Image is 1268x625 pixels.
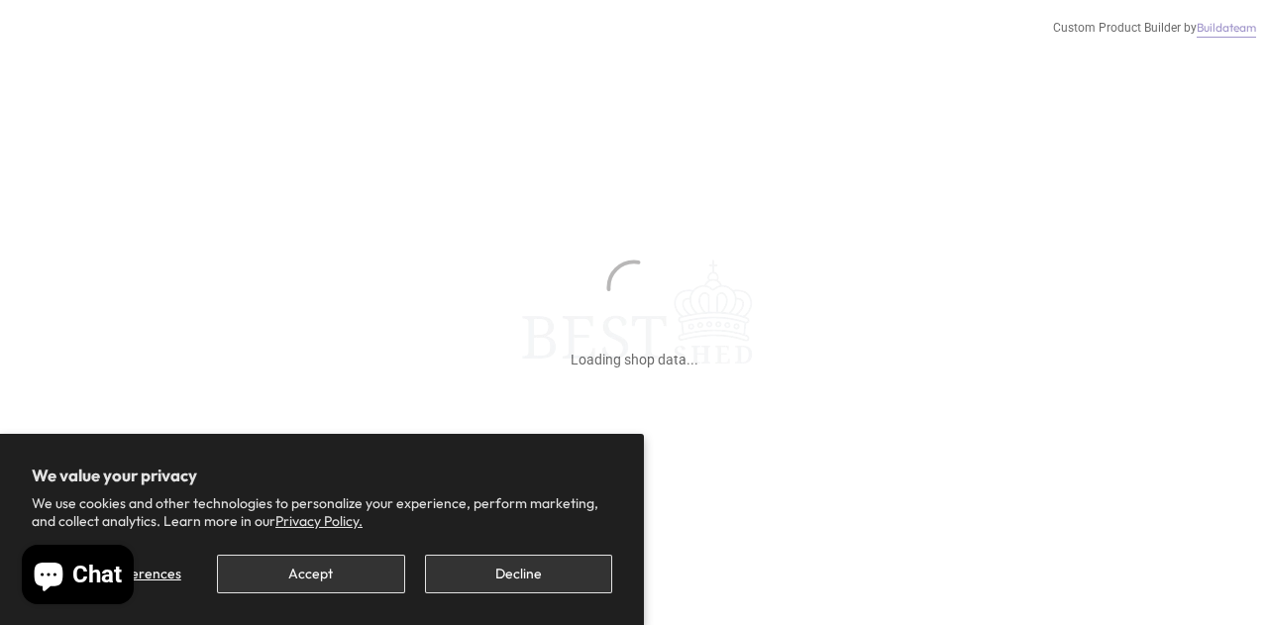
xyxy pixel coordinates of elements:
[217,555,404,593] button: Accept
[16,545,140,609] inbox-online-store-chat: Shopify online store chat
[32,494,612,530] p: We use cookies and other technologies to personalize your experience, perform marketing, and coll...
[425,555,612,593] button: Decline
[275,512,363,530] a: Privacy Policy.
[32,466,612,485] h2: We value your privacy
